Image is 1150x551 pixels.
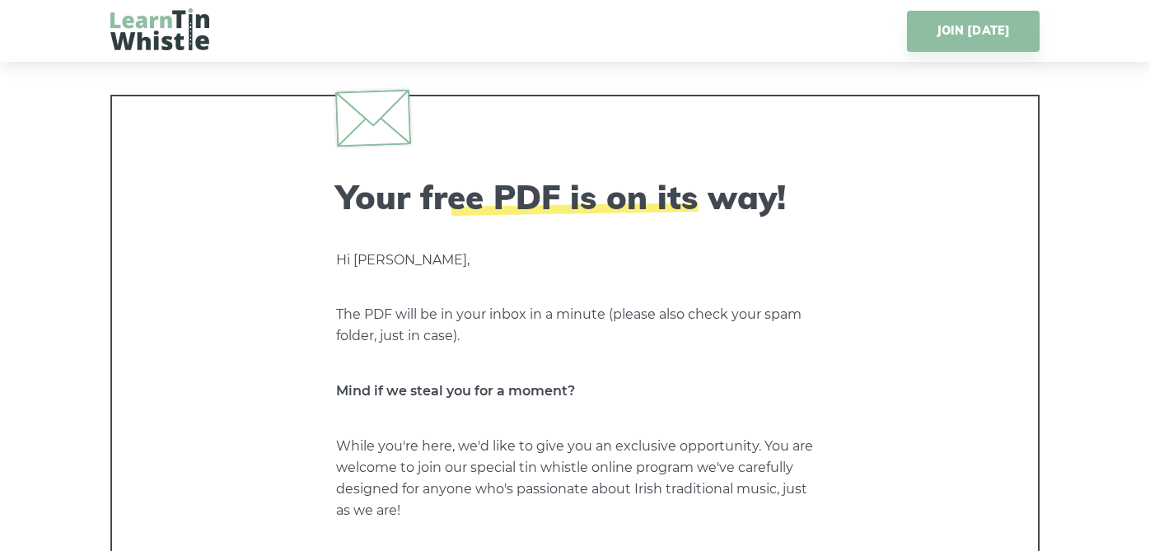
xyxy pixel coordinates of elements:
[335,89,411,147] img: envelope.svg
[110,8,209,50] img: LearnTinWhistle.com
[336,250,814,271] p: Hi [PERSON_NAME],
[907,11,1040,52] a: JOIN [DATE]
[336,177,814,217] h2: Your free PDF is on its way!
[336,436,814,521] p: While you're here, we'd like to give you an exclusive opportunity. You are welcome to join our sp...
[336,304,814,347] p: The PDF will be in your inbox in a minute (please also check your spam folder, just in case).
[336,383,575,399] strong: Mind if we steal you for a moment?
